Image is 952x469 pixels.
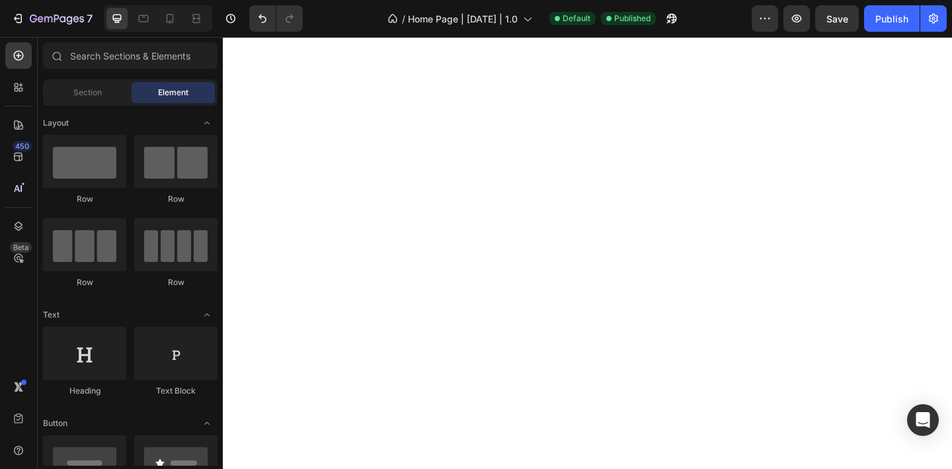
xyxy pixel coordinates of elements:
[43,385,126,397] div: Heading
[43,42,218,69] input: Search Sections & Elements
[408,12,518,26] span: Home Page | [DATE] | 1.0
[5,5,99,32] button: 7
[875,12,908,26] div: Publish
[249,5,303,32] div: Undo/Redo
[43,117,69,129] span: Layout
[43,193,126,205] div: Row
[158,87,188,99] span: Element
[864,5,920,32] button: Publish
[826,13,848,24] span: Save
[43,277,126,288] div: Row
[43,309,59,321] span: Text
[134,193,218,205] div: Row
[10,242,32,253] div: Beta
[196,413,218,434] span: Toggle open
[134,385,218,397] div: Text Block
[87,11,93,26] p: 7
[815,5,859,32] button: Save
[43,417,67,429] span: Button
[563,13,590,24] span: Default
[13,141,32,151] div: 450
[907,404,939,436] div: Open Intercom Messenger
[223,37,952,469] iframe: Design area
[402,12,405,26] span: /
[134,277,218,288] div: Row
[73,87,102,99] span: Section
[614,13,651,24] span: Published
[196,304,218,325] span: Toggle open
[196,112,218,134] span: Toggle open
